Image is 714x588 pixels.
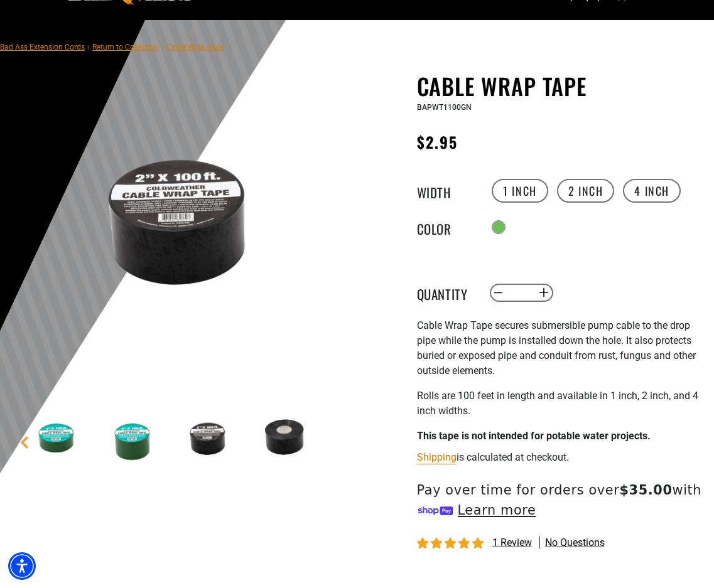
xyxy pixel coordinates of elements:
[171,401,244,474] img: Black
[161,43,164,51] span: ›
[417,388,705,419] p: Rolls are 100 feet in length and available in 1 inch, 2 inch, and 4 inch widths.
[417,451,457,463] a: Shipping
[545,536,605,550] span: No questions
[166,43,224,51] span: Cable Wrap Tape
[417,73,705,99] h1: Cable Wrap Tape
[417,538,486,550] span: 5.00 stars
[92,43,159,51] a: Return to Collection
[417,449,705,466] div: is calculated at checkout.
[492,179,548,203] label: 1 inch
[417,131,458,153] span: $2.95
[37,75,320,358] img: Black
[417,318,705,378] p: Cable Wrap Tape secures submersible pump cable to the drop pipe while the pump is installed down ...
[623,179,681,203] label: 4 inch
[247,401,320,474] img: Black
[8,552,36,580] div: Accessibility Menu
[492,537,532,548] span: 1 review
[417,284,480,301] label: Quantity
[557,179,615,203] label: 2 inch
[87,43,90,51] span: ›
[417,430,651,442] strong: This tape is not intended for potable water projects.
[417,103,472,112] span: BAPWT1100GN
[18,436,31,449] a: Previous
[417,219,480,235] legend: Color
[417,183,480,199] legend: Width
